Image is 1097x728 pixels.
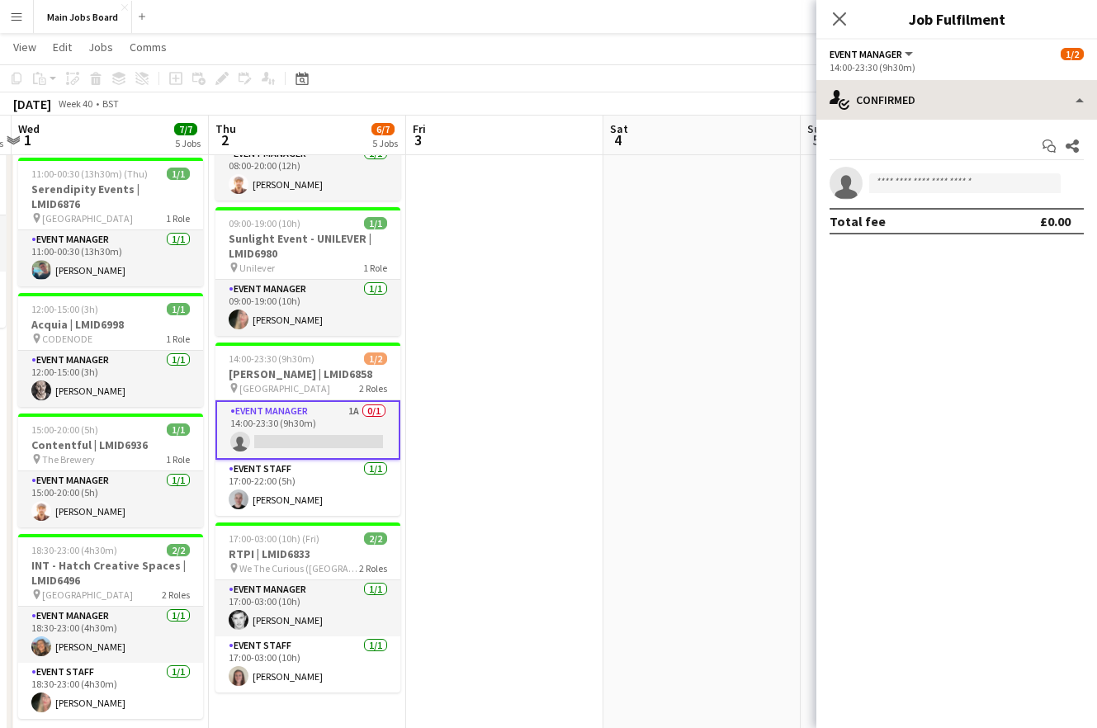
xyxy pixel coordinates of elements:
span: 5 [805,130,827,149]
span: Comms [130,40,167,54]
a: Comms [123,36,173,58]
span: 1/1 [167,168,190,180]
span: View [13,40,36,54]
span: We The Curious ([GEOGRAPHIC_DATA]) [239,562,359,574]
span: 1/1 [167,423,190,436]
span: 12:00-15:00 (3h) [31,303,98,315]
app-card-role: Event Staff1/118:30-23:00 (4h30m)[PERSON_NAME] [18,663,203,719]
span: 1 Role [363,262,387,274]
span: [GEOGRAPHIC_DATA] [239,382,330,395]
div: 14:00-23:30 (9h30m) [830,61,1084,73]
span: 09:00-19:00 (10h) [229,217,300,229]
span: Thu [215,121,236,136]
h3: RTPI | LMID6833 [215,546,400,561]
app-card-role: Event Manager1/111:00-00:30 (13h30m)[PERSON_NAME] [18,230,203,286]
span: 1/1 [167,303,190,315]
h3: Contentful | LMID6936 [18,437,203,452]
span: 1 Role [166,453,190,466]
span: Event Manager [830,48,902,60]
app-card-role: Event Manager1/115:00-20:00 (5h)[PERSON_NAME] [18,471,203,527]
app-job-card: 15:00-20:00 (5h)1/1Contentful | LMID6936 The Brewery1 RoleEvent Manager1/115:00-20:00 (5h)[PERSON... [18,414,203,527]
span: The Brewery [42,453,95,466]
span: 1 [16,130,40,149]
div: £0.00 [1040,213,1071,229]
h3: Serendipity Events | LMID6876 [18,182,203,211]
span: 3 [410,130,426,149]
div: Total fee [830,213,886,229]
div: 5 Jobs [372,137,398,149]
app-job-card: 17:00-03:00 (10h) (Fri)2/2RTPI | LMID6833 We The Curious ([GEOGRAPHIC_DATA])2 RolesEvent Manager1... [215,522,400,693]
span: 1 Role [166,212,190,225]
app-card-role: Event Manager1/109:00-19:00 (10h)[PERSON_NAME] [215,280,400,336]
app-card-role: Event Manager1/112:00-15:00 (3h)[PERSON_NAME] [18,351,203,407]
span: Week 40 [54,97,96,110]
span: Edit [53,40,72,54]
span: 2/2 [364,532,387,545]
a: View [7,36,43,58]
h3: Acquia | LMID6998 [18,317,203,332]
span: 7/7 [174,123,197,135]
span: 2 Roles [359,562,387,574]
span: 18:30-23:00 (4h30m) [31,544,117,556]
span: 2 [213,130,236,149]
div: [DATE] [13,96,51,112]
h3: Job Fulfilment [816,8,1097,30]
app-job-card: 14:00-23:30 (9h30m)1/2[PERSON_NAME] | LMID6858 [GEOGRAPHIC_DATA]2 RolesEvent Manager1A0/114:00-23... [215,343,400,516]
app-card-role: Event Manager1/108:00-20:00 (12h)[PERSON_NAME] [215,144,400,201]
span: Fri [413,121,426,136]
h3: Sunlight Event - UNILEVER | LMID6980 [215,231,400,261]
span: 2 Roles [162,589,190,601]
app-job-card: 09:00-19:00 (10h)1/1Sunlight Event - UNILEVER | LMID6980 Unilever1 RoleEvent Manager1/109:00-19:0... [215,207,400,336]
a: Jobs [82,36,120,58]
button: Main Jobs Board [34,1,132,33]
app-card-role: Event Staff1/117:00-03:00 (10h)[PERSON_NAME] [215,636,400,693]
span: 2 Roles [359,382,387,395]
span: 6/7 [371,123,395,135]
app-card-role: Event Manager1/118:30-23:00 (4h30m)[PERSON_NAME] [18,607,203,663]
span: Wed [18,121,40,136]
app-job-card: 18:30-23:00 (4h30m)2/2INT - Hatch Creative Spaces | LMID6496 [GEOGRAPHIC_DATA]2 RolesEvent Manage... [18,534,203,719]
span: Jobs [88,40,113,54]
h3: [PERSON_NAME] | LMID6858 [215,366,400,381]
span: 1/1 [364,217,387,229]
span: Sat [610,121,628,136]
app-job-card: 12:00-15:00 (3h)1/1Acquia | LMID6998 CODENODE1 RoleEvent Manager1/112:00-15:00 (3h)[PERSON_NAME] [18,293,203,407]
app-card-role: Event Manager1A0/114:00-23:30 (9h30m) [215,400,400,460]
app-job-card: 11:00-00:30 (13h30m) (Thu)1/1Serendipity Events | LMID6876 [GEOGRAPHIC_DATA]1 RoleEvent Manager1/... [18,158,203,286]
div: 5 Jobs [175,137,201,149]
span: Sun [807,121,827,136]
app-card-role: Event Manager1/117:00-03:00 (10h)[PERSON_NAME] [215,580,400,636]
span: Unilever [239,262,275,274]
span: [GEOGRAPHIC_DATA] [42,589,133,601]
h3: INT - Hatch Creative Spaces | LMID6496 [18,558,203,588]
span: [GEOGRAPHIC_DATA] [42,212,133,225]
span: 1 Role [166,333,190,345]
div: Confirmed [816,80,1097,120]
span: CODENODE [42,333,92,345]
div: BST [102,97,119,110]
app-card-role: Event Staff1/117:00-22:00 (5h)[PERSON_NAME] [215,460,400,516]
span: 1/2 [364,352,387,365]
span: 2/2 [167,544,190,556]
span: 4 [608,130,628,149]
span: 17:00-03:00 (10h) (Fri) [229,532,319,545]
span: 15:00-20:00 (5h) [31,423,98,436]
span: 14:00-23:30 (9h30m) [229,352,314,365]
span: 1/2 [1061,48,1084,60]
span: 11:00-00:30 (13h30m) (Thu) [31,168,148,180]
a: Edit [46,36,78,58]
button: Event Manager [830,48,915,60]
